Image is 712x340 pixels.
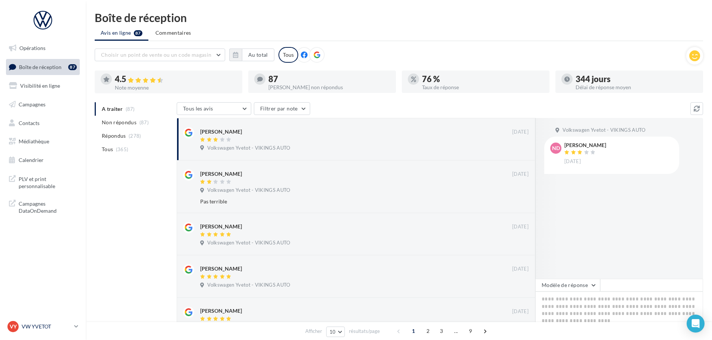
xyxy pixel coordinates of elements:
span: Contacts [19,119,40,126]
button: Au total [229,49,274,61]
div: Tous [278,47,298,63]
span: Commentaires [155,29,191,37]
a: Contacts [4,115,81,131]
span: Calendrier [19,157,44,163]
span: Tous [102,146,113,153]
button: Modèle de réponse [535,279,600,291]
span: [DATE] [564,158,581,165]
span: ... [450,325,462,337]
button: Filtrer par note [254,102,310,115]
span: Non répondus [102,119,136,126]
a: Médiathèque [4,134,81,149]
div: [PERSON_NAME] [200,170,242,178]
span: VY [10,323,17,330]
span: Volkswagen Yvetot - VIKINGS AUTO [563,127,645,134]
span: Campagnes [19,101,45,107]
span: Visibilité en ligne [20,82,60,89]
button: 10 [326,327,345,337]
a: PLV et print personnalisable [4,171,81,193]
span: Volkswagen Yvetot - VIKINGS AUTO [207,187,290,194]
div: [PERSON_NAME] [200,223,242,230]
div: 87 [68,64,77,70]
span: Choisir un point de vente ou un code magasin [101,52,211,58]
span: Opérations [19,45,45,51]
div: [PERSON_NAME] [564,143,606,148]
div: 87 [268,75,390,83]
a: Opérations [4,40,81,56]
a: VY VW YVETOT [6,319,80,334]
div: [PERSON_NAME] [200,128,242,135]
div: [PERSON_NAME] [200,307,242,315]
span: Volkswagen Yvetot - VIKINGS AUTO [207,282,290,288]
a: Campagnes [4,97,81,112]
span: Tous les avis [183,105,213,112]
a: Campagnes DataOnDemand [4,196,81,218]
div: 4.5 [115,75,236,84]
span: [DATE] [512,129,529,135]
a: Boîte de réception87 [4,59,81,75]
button: Au total [242,49,274,61]
span: résultats/page [349,328,380,335]
button: Tous les avis [177,102,251,115]
span: PLV et print personnalisable [19,174,77,190]
span: Médiathèque [19,138,49,144]
span: Boîte de réception [19,63,62,70]
div: [PERSON_NAME] [200,265,242,272]
div: Open Intercom Messenger [687,315,705,333]
span: 9 [464,325,476,337]
button: Choisir un point de vente ou un code magasin [95,49,225,61]
span: 3 [435,325,447,337]
span: 1 [407,325,419,337]
div: Taux de réponse [422,85,544,90]
div: 76 % [422,75,544,83]
span: ND [552,144,560,152]
div: Boîte de réception [95,12,703,23]
span: Volkswagen Yvetot - VIKINGS AUTO [207,145,290,152]
div: Pas terrible [200,198,480,205]
span: Répondus [102,132,126,140]
p: VW YVETOT [22,323,71,330]
span: [DATE] [512,308,529,315]
div: Délai de réponse moyen [576,85,697,90]
span: Volkswagen Yvetot - VIKINGS AUTO [207,240,290,246]
span: (87) [139,119,149,125]
div: Note moyenne [115,85,236,90]
a: Visibilité en ligne [4,78,81,94]
div: 344 jours [576,75,697,83]
span: [DATE] [512,171,529,178]
span: 2 [422,325,434,337]
span: Afficher [305,328,322,335]
a: Calendrier [4,152,81,168]
span: (278) [129,133,141,139]
span: Campagnes DataOnDemand [19,199,77,215]
span: (365) [116,146,129,152]
span: [DATE] [512,224,529,230]
span: 10 [330,329,336,335]
div: [PERSON_NAME] non répondus [268,85,390,90]
span: [DATE] [512,266,529,272]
